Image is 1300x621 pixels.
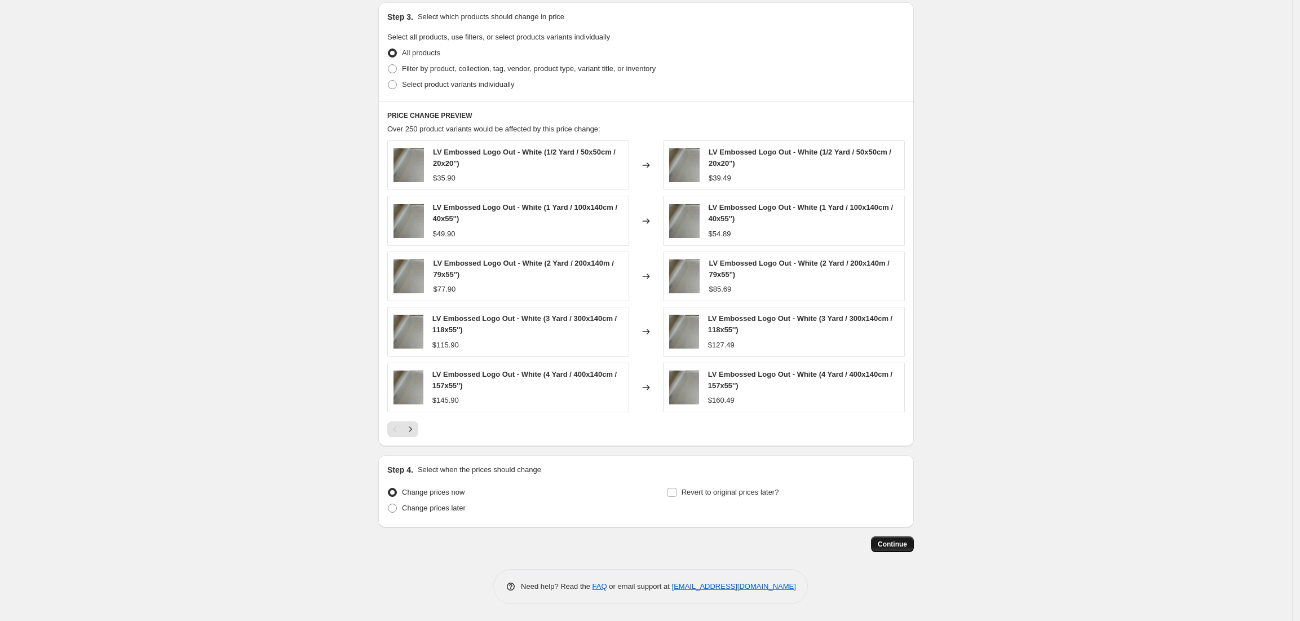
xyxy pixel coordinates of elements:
div: $85.69 [709,284,731,295]
div: $127.49 [708,340,735,351]
span: LV Embossed Logo Out - White (1 Yard / 100x140cm / 40x55'') [433,203,618,223]
span: Change prices now [402,488,465,496]
span: LV Embossed Logo Out - White (2 Yard / 200x140m / 79x55'') [433,259,613,279]
span: LV Embossed Logo Out - White (4 Yard / 400x140cm / 157x55'') [432,370,617,390]
div: $35.90 [433,173,456,184]
span: LV Embossed Logo Out - White (2 Yard / 200x140m / 79x55'') [709,259,889,279]
img: LVOEWHITE_4d9a1994-ba7b-4043-8152-79e44bd748e0_80x.webp [669,259,700,293]
div: $145.90 [432,395,459,406]
span: LV Embossed Logo Out - White (1 Yard / 100x140cm / 40x55'') [709,203,894,223]
h2: Step 4. [387,464,413,475]
h2: Step 3. [387,11,413,23]
img: LVOEWHITE_4d9a1994-ba7b-4043-8152-79e44bd748e0_80x.webp [669,315,699,349]
h6: PRICE CHANGE PREVIEW [387,111,905,120]
div: $54.89 [709,228,731,240]
nav: Pagination [387,421,418,437]
p: Select when the prices should change [418,464,541,475]
button: Continue [871,536,914,552]
div: $49.90 [433,228,456,240]
span: Revert to original prices later? [682,488,779,496]
img: LVOEWHITE_4d9a1994-ba7b-4043-8152-79e44bd748e0_80x.webp [393,148,424,182]
span: All products [402,49,440,57]
img: LVOEWHITE_4d9a1994-ba7b-4043-8152-79e44bd748e0_80x.webp [393,315,423,349]
a: FAQ [592,582,607,591]
span: Select product variants individually [402,80,514,89]
div: $77.90 [433,284,456,295]
p: Select which products should change in price [418,11,564,23]
span: LV Embossed Logo Out - White (1/2 Yard / 50x50cm / 20x20'') [709,148,891,168]
span: LV Embossed Logo Out - White (4 Yard / 400x140cm / 157x55'') [708,370,893,390]
div: $160.49 [708,395,735,406]
img: LVOEWHITE_4d9a1994-ba7b-4043-8152-79e44bd748e0_80x.webp [669,371,699,404]
img: LVOEWHITE_4d9a1994-ba7b-4043-8152-79e44bd748e0_80x.webp [669,148,700,182]
span: Need help? Read the [521,582,592,591]
img: LVOEWHITE_4d9a1994-ba7b-4043-8152-79e44bd748e0_80x.webp [393,259,424,293]
div: $39.49 [709,173,731,184]
img: LVOEWHITE_4d9a1994-ba7b-4043-8152-79e44bd748e0_80x.webp [669,204,700,238]
a: [EMAIL_ADDRESS][DOMAIN_NAME] [672,582,796,591]
span: LV Embossed Logo Out - White (3 Yard / 300x140cm / 118x55'') [708,314,893,334]
span: Change prices later [402,504,466,512]
span: Select all products, use filters, or select products variants individually [387,33,610,41]
span: Continue [878,540,907,549]
span: or email support at [607,582,672,591]
img: LVOEWHITE_4d9a1994-ba7b-4043-8152-79e44bd748e0_80x.webp [393,204,424,238]
div: $115.90 [432,340,459,351]
span: LV Embossed Logo Out - White (3 Yard / 300x140cm / 118x55'') [432,314,617,334]
span: Over 250 product variants would be affected by this price change: [387,125,600,133]
span: LV Embossed Logo Out - White (1/2 Yard / 50x50cm / 20x20'') [433,148,616,168]
span: Filter by product, collection, tag, vendor, product type, variant title, or inventory [402,64,656,73]
button: Next [403,421,418,437]
img: LVOEWHITE_4d9a1994-ba7b-4043-8152-79e44bd748e0_80x.webp [393,371,423,404]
